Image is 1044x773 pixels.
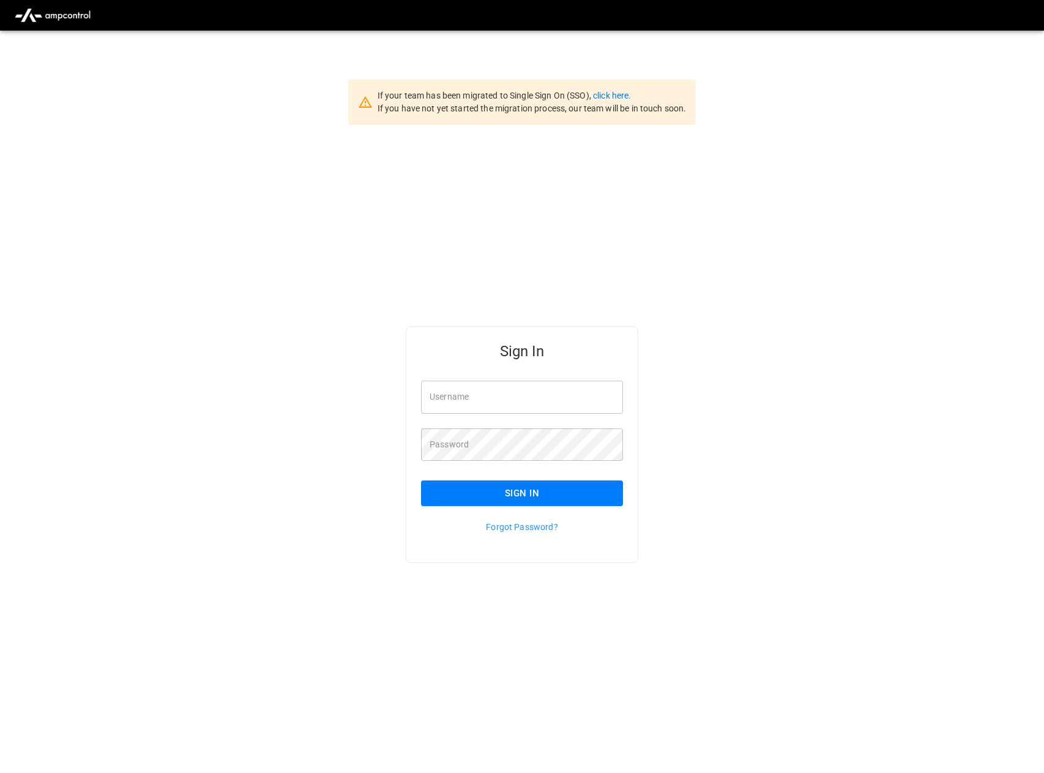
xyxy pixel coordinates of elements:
[378,103,687,113] span: If you have not yet started the migration process, our team will be in touch soon.
[378,91,593,100] span: If your team has been migrated to Single Sign On (SSO),
[10,4,95,27] img: ampcontrol.io logo
[421,521,623,533] p: Forgot Password?
[421,342,623,361] h5: Sign In
[421,480,623,506] button: Sign In
[593,91,631,100] a: click here.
